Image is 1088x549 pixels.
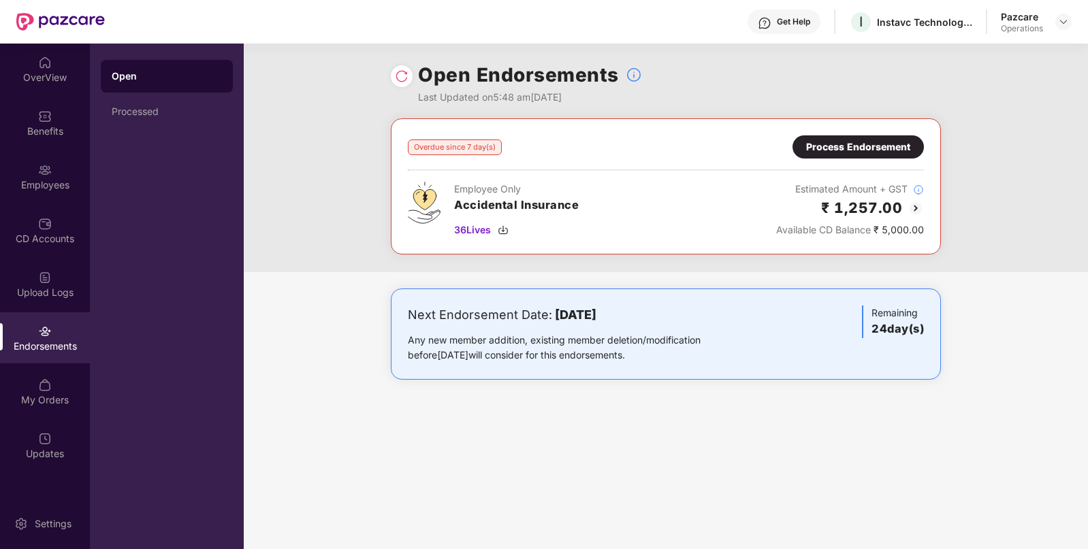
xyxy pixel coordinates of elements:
img: svg+xml;base64,PHN2ZyBpZD0iQmFjay0yMHgyMCIgeG1sbnM9Imh0dHA6Ly93d3cudzMub3JnLzIwMDAvc3ZnIiB3aWR0aD... [908,200,924,216]
img: svg+xml;base64,PHN2ZyBpZD0iVXBsb2FkX0xvZ3MiIGRhdGEtbmFtZT0iVXBsb2FkIExvZ3MiIHhtbG5zPSJodHRwOi8vd3... [38,271,52,284]
img: svg+xml;base64,PHN2ZyBpZD0iQmVuZWZpdHMiIHhtbG5zPSJodHRwOi8vd3d3LnczLm9yZy8yMDAwL3N2ZyIgd2lkdGg9Ij... [38,110,52,123]
img: svg+xml;base64,PHN2ZyBpZD0iRG93bmxvYWQtMzJ4MzIiIHhtbG5zPSJodHRwOi8vd3d3LnczLm9yZy8yMDAwL3N2ZyIgd2... [498,224,509,235]
div: Processed [112,106,222,117]
img: svg+xml;base64,PHN2ZyBpZD0iRHJvcGRvd24tMzJ4MzIiIHhtbG5zPSJodHRwOi8vd3d3LnczLm9yZy8yMDAwL3N2ZyIgd2... [1058,16,1069,27]
div: Open [112,69,222,83]
img: svg+xml;base64,PHN2ZyBpZD0iUmVsb2FkLTMyeDMyIiB4bWxucz0iaHR0cDovL3d3dy53My5vcmcvMjAwMC9zdmciIHdpZH... [395,69,409,83]
h3: 24 day(s) [871,320,924,338]
img: svg+xml;base64,PHN2ZyBpZD0iSW5mb18tXzMyeDMyIiBkYXRhLW5hbWU9IkluZm8gLSAzMngzMiIgeG1sbnM9Imh0dHA6Ly... [913,184,924,195]
img: svg+xml;base64,PHN2ZyBpZD0iTXlfT3JkZXJzIiBkYXRhLW5hbWU9Ik15IE9yZGVycyIgeG1sbnM9Imh0dHA6Ly93d3cudz... [38,378,52,392]
img: svg+xml;base64,PHN2ZyBpZD0iRW5kb3JzZW1lbnRzIiB4bWxucz0iaHR0cDovL3d3dy53My5vcmcvMjAwMC9zdmciIHdpZH... [38,325,52,338]
div: Overdue since 7 day(s) [408,139,502,155]
div: Estimated Amount + GST [776,182,924,197]
div: Next Endorsement Date: [408,305,743,325]
div: Any new member addition, existing member deletion/modification before [DATE] will consider for th... [408,333,743,363]
div: ₹ 5,000.00 [776,222,924,237]
img: svg+xml;base64,PHN2ZyBpZD0iSGVscC0zMngzMiIgeG1sbnM9Imh0dHA6Ly93d3cudzMub3JnLzIwMDAvc3ZnIiB3aWR0aD... [758,16,771,30]
div: Employee Only [454,182,579,197]
img: svg+xml;base64,PHN2ZyBpZD0iVXBkYXRlZCIgeG1sbnM9Imh0dHA6Ly93d3cudzMub3JnLzIwMDAvc3ZnIiB3aWR0aD0iMj... [38,432,52,446]
span: 36 Lives [454,222,491,237]
div: Instavc Technologies GPA [877,16,972,29]
h1: Open Endorsements [418,60,619,90]
img: svg+xml;base64,PHN2ZyBpZD0iU2V0dGluZy0yMHgyMCIgeG1sbnM9Imh0dHA6Ly93d3cudzMub3JnLzIwMDAvc3ZnIiB3aW... [14,517,28,531]
div: Pazcare [1001,10,1043,23]
h3: Accidental Insurance [454,197,579,214]
img: svg+xml;base64,PHN2ZyBpZD0iSG9tZSIgeG1sbnM9Imh0dHA6Ly93d3cudzMub3JnLzIwMDAvc3ZnIiB3aWR0aD0iMjAiIG... [38,56,52,69]
div: Last Updated on 5:48 am[DATE] [418,90,642,105]
b: [DATE] [555,307,596,322]
div: Settings [31,517,76,531]
img: svg+xml;base64,PHN2ZyBpZD0iQ0RfQWNjb3VudHMiIGRhdGEtbmFtZT0iQ0QgQWNjb3VudHMiIHhtbG5zPSJodHRwOi8vd3... [38,217,52,231]
div: Operations [1001,23,1043,34]
img: svg+xml;base64,PHN2ZyBpZD0iRW1wbG95ZWVzIiB4bWxucz0iaHR0cDovL3d3dy53My5vcmcvMjAwMC9zdmciIHdpZHRoPS... [38,163,52,177]
img: svg+xml;base64,PHN2ZyBpZD0iSW5mb18tXzMyeDMyIiBkYXRhLW5hbWU9IkluZm8gLSAzMngzMiIgeG1sbnM9Imh0dHA6Ly... [626,67,642,83]
span: I [859,14,863,30]
span: Available CD Balance [776,224,871,235]
div: Get Help [777,16,810,27]
img: New Pazcare Logo [16,13,105,31]
img: svg+xml;base64,PHN2ZyB4bWxucz0iaHR0cDovL3d3dy53My5vcmcvMjAwMC9zdmciIHdpZHRoPSI0OS4zMjEiIGhlaWdodD... [408,182,441,224]
h2: ₹ 1,257.00 [821,197,902,219]
div: Remaining [862,305,924,338]
div: Process Endorsement [806,139,910,154]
